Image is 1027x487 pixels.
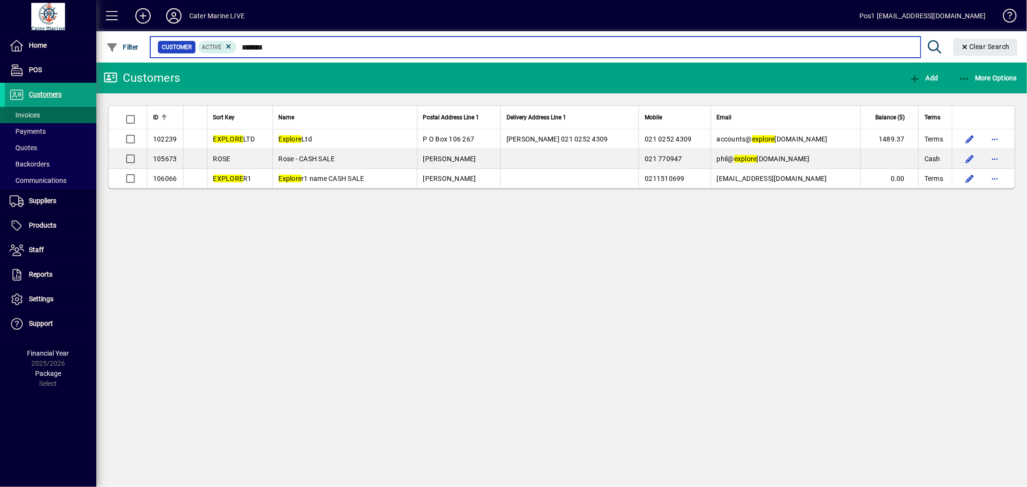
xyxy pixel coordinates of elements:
[279,112,295,123] span: Name
[717,135,828,143] span: accounts@ [DOMAIN_NAME]
[717,112,732,123] span: Email
[106,43,139,51] span: Filter
[213,175,244,182] em: EXPLORE
[213,175,252,182] span: R1
[423,112,480,123] span: Postal Address Line 1
[5,58,96,82] a: POS
[29,246,44,254] span: Staff
[717,112,855,123] div: Email
[959,74,1017,82] span: More Options
[162,42,192,52] span: Customer
[5,172,96,189] a: Communications
[153,155,177,163] span: 105673
[29,320,53,327] span: Support
[5,263,96,287] a: Reports
[987,151,1002,167] button: More options
[752,135,775,143] em: explore
[279,135,302,143] em: Explore
[962,171,977,186] button: Edit
[153,112,177,123] div: ID
[953,38,1018,56] button: Clear
[27,349,69,357] span: Financial Year
[645,135,691,143] span: 021 0252 4309
[202,44,222,51] span: Active
[5,312,96,336] a: Support
[35,370,61,377] span: Package
[5,238,96,262] a: Staff
[279,175,364,182] span: r1 name CASH SALE
[867,112,913,123] div: Balance ($)
[5,107,96,123] a: Invoices
[158,7,189,25] button: Profile
[29,41,47,49] span: Home
[507,112,566,123] span: Delivery Address Line 1
[29,270,52,278] span: Reports
[10,128,46,135] span: Payments
[956,69,1020,87] button: More Options
[645,155,682,163] span: 021 770947
[924,174,943,183] span: Terms
[645,112,662,123] span: Mobile
[279,135,312,143] span: Ltd
[996,2,1015,33] a: Knowledge Base
[423,135,475,143] span: P O Box 106 267
[10,177,66,184] span: Communications
[198,41,237,53] mat-chip: Activation Status: Active
[423,155,476,163] span: [PERSON_NAME]
[29,221,56,229] span: Products
[5,214,96,238] a: Products
[859,8,986,24] div: Pos1 [EMAIL_ADDRESS][DOMAIN_NAME]
[128,7,158,25] button: Add
[860,169,918,188] td: 0.00
[153,175,177,182] span: 106066
[987,171,1002,186] button: More options
[907,69,940,87] button: Add
[962,131,977,147] button: Edit
[104,70,180,86] div: Customers
[10,111,40,119] span: Invoices
[213,135,255,143] span: LTD
[645,175,685,182] span: 0211510699
[213,112,235,123] span: Sort Key
[734,155,757,163] em: explore
[962,151,977,167] button: Edit
[104,38,141,56] button: Filter
[29,295,53,303] span: Settings
[875,112,905,123] span: Balance ($)
[29,197,56,205] span: Suppliers
[423,175,476,182] span: [PERSON_NAME]
[717,175,827,182] span: [EMAIL_ADDRESS][DOMAIN_NAME]
[987,131,1002,147] button: More options
[10,160,50,168] span: Backorders
[213,135,244,143] em: EXPLORE
[5,287,96,311] a: Settings
[213,155,231,163] span: ROSE
[909,74,938,82] span: Add
[10,144,37,152] span: Quotes
[29,90,62,98] span: Customers
[153,112,158,123] span: ID
[279,112,411,123] div: Name
[5,189,96,213] a: Suppliers
[29,66,42,74] span: POS
[189,8,245,24] div: Cater Marine LIVE
[717,155,810,163] span: phil@ [DOMAIN_NAME]
[153,135,177,143] span: 102239
[279,155,335,163] span: Rose - CASH SALE
[924,134,943,144] span: Terms
[5,34,96,58] a: Home
[961,43,1010,51] span: Clear Search
[507,135,608,143] span: [PERSON_NAME] 021 0252 4309
[5,156,96,172] a: Backorders
[924,154,940,164] span: Cash
[279,175,302,182] em: Explore
[5,140,96,156] a: Quotes
[924,112,940,123] span: Terms
[645,112,704,123] div: Mobile
[5,123,96,140] a: Payments
[860,129,918,149] td: 1489.37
